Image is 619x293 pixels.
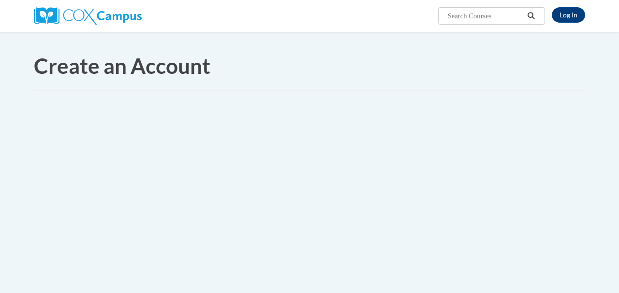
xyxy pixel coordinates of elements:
[447,10,524,22] input: Search Courses
[34,7,142,25] img: Cox Campus
[34,53,210,78] span: Create an Account
[524,10,539,22] button: Search
[552,7,585,23] a: Log In
[34,11,142,19] a: Cox Campus
[527,13,536,20] i: 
